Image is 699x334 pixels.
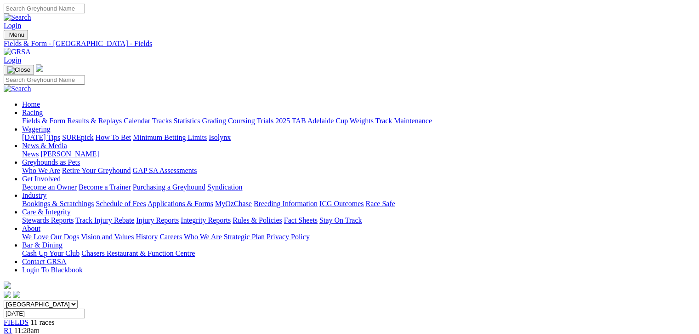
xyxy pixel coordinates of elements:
[22,183,695,191] div: Get Involved
[209,133,231,141] a: Isolynx
[22,200,695,208] div: Industry
[96,133,131,141] a: How To Bet
[22,142,67,150] a: News & Media
[254,200,318,207] a: Breeding Information
[22,241,63,249] a: Bar & Dining
[124,117,150,125] a: Calendar
[267,233,310,241] a: Privacy Policy
[133,183,205,191] a: Purchasing a Greyhound
[22,167,60,174] a: Who We Are
[284,216,318,224] a: Fact Sheets
[22,175,61,183] a: Get Involved
[22,158,80,166] a: Greyhounds as Pets
[136,233,158,241] a: History
[81,249,195,257] a: Chasers Restaurant & Function Centre
[13,291,20,298] img: twitter.svg
[133,133,207,141] a: Minimum Betting Limits
[4,56,21,64] a: Login
[36,64,43,72] img: logo-grsa-white.png
[233,216,282,224] a: Rules & Policies
[207,183,242,191] a: Syndication
[22,150,39,158] a: News
[40,150,99,158] a: [PERSON_NAME]
[148,200,213,207] a: Applications & Forms
[181,216,231,224] a: Integrity Reports
[22,225,40,232] a: About
[4,85,31,93] img: Search
[22,183,77,191] a: Become an Owner
[4,4,85,13] input: Search
[67,117,122,125] a: Results & Replays
[22,266,83,274] a: Login To Blackbook
[174,117,200,125] a: Statistics
[22,200,94,207] a: Bookings & Scratchings
[22,133,695,142] div: Wagering
[22,191,46,199] a: Industry
[4,48,31,56] img: GRSA
[22,133,60,141] a: [DATE] Tips
[75,216,134,224] a: Track Injury Rebate
[22,233,695,241] div: About
[22,150,695,158] div: News & Media
[275,117,348,125] a: 2025 TAB Adelaide Cup
[4,40,695,48] a: Fields & Form - [GEOGRAPHIC_DATA] - Fields
[22,216,74,224] a: Stewards Reports
[4,30,28,40] button: Toggle navigation
[30,318,54,326] span: 11 races
[375,117,432,125] a: Track Maintenance
[202,117,226,125] a: Grading
[7,66,30,74] img: Close
[79,183,131,191] a: Become a Trainer
[224,233,265,241] a: Strategic Plan
[22,258,66,265] a: Contact GRSA
[96,200,146,207] a: Schedule of Fees
[319,216,362,224] a: Stay On Track
[22,216,695,225] div: Care & Integrity
[350,117,374,125] a: Weights
[4,309,85,318] input: Select date
[81,233,134,241] a: Vision and Values
[4,75,85,85] input: Search
[22,117,695,125] div: Racing
[62,133,93,141] a: SUREpick
[22,125,51,133] a: Wagering
[159,233,182,241] a: Careers
[22,109,43,116] a: Racing
[9,31,24,38] span: Menu
[22,100,40,108] a: Home
[4,13,31,22] img: Search
[4,318,28,326] a: FIELDS
[152,117,172,125] a: Tracks
[365,200,395,207] a: Race Safe
[4,65,34,75] button: Toggle navigation
[184,233,222,241] a: Who We Are
[136,216,179,224] a: Injury Reports
[228,117,255,125] a: Coursing
[4,282,11,289] img: logo-grsa-white.png
[22,208,71,216] a: Care & Integrity
[133,167,197,174] a: GAP SA Assessments
[319,200,364,207] a: ICG Outcomes
[22,167,695,175] div: Greyhounds as Pets
[4,22,21,29] a: Login
[215,200,252,207] a: MyOzChase
[22,249,695,258] div: Bar & Dining
[4,291,11,298] img: facebook.svg
[256,117,273,125] a: Trials
[62,167,131,174] a: Retire Your Greyhound
[22,233,79,241] a: We Love Our Dogs
[22,249,80,257] a: Cash Up Your Club
[22,117,65,125] a: Fields & Form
